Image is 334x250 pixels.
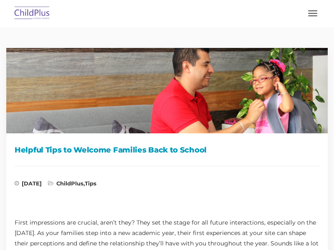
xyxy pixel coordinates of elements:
[15,181,42,189] span: [DATE]
[15,144,319,156] h1: Helpful Tips to Welcome Families Back to School
[56,180,83,187] a: ChildPlus
[13,4,52,23] img: ChildPlus by Procare Solutions
[48,181,96,189] span: ,
[85,180,96,187] a: Tips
